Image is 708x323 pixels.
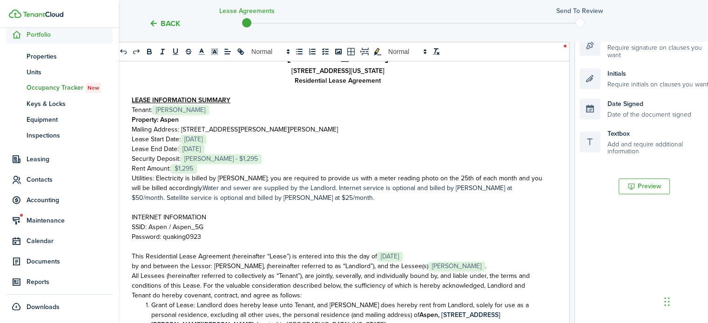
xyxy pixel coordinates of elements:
button: image [332,46,345,57]
button: list: ordered [306,46,319,57]
span: Documents [27,257,113,266]
a: Properties [6,48,113,64]
button: list: bullet [293,46,306,57]
span: Properties [27,52,113,61]
span: Lease Start Date: [132,134,181,144]
strong: Property: Aspen [132,115,179,125]
span: Lease End Date: [132,144,179,154]
span: New [88,84,99,92]
span: Downloads [27,302,60,312]
button: link [234,46,247,57]
iframe: Chat Widget [661,278,708,323]
strong: Aspen, [419,310,439,320]
img: TenantCloud [23,12,63,17]
span: Rent Amount: [132,164,171,173]
span: Water and sewer are supplied by the Landlord. Internet service is optional and billed by [PERSON_... [132,183,512,203]
span: [DATE] [179,145,204,154]
span: INTERNET INFORMATION [132,212,206,222]
u: LEASE INFORMATION SUMMARY [132,95,230,105]
span: Units [27,67,113,77]
span: [PERSON_NAME] [152,105,209,115]
button: table-better [345,46,358,57]
h3: Send to review [556,6,603,16]
span: Grant of Lease: Landlord does hereby lease unto Tenant, and [PERSON_NAME] does hereby rent from L... [151,300,529,320]
span: Security Deposit: [132,154,181,164]
span: Keys & Locks [27,99,113,109]
span: Occupancy Tracker [27,83,113,93]
img: TenantCloud [9,9,21,18]
button: Preview [619,178,670,194]
span: Equipment [27,115,113,125]
button: italic [156,46,169,57]
span: Password: quaking0923 [132,232,201,242]
span: Utilities: Electricity is billed by [PERSON_NAME]; you are required to provide us with a meter re... [132,173,542,193]
button: strike [182,46,195,57]
span: $1,295 [171,164,197,173]
span: Portfolio [27,30,113,40]
a: Reports [6,273,113,291]
span: by and between the Lessor: [PERSON_NAME], (hereinafter referred to as “Landlord”), and the Lessee(s) [132,261,428,271]
span: [PERSON_NAME] [428,262,485,271]
a: Units [6,64,113,80]
span: [DATE] [377,252,403,261]
span: This Residential Lease Agreement (hereinafter “Lease”) is entered into this the day of [132,251,377,261]
button: bold [143,46,156,57]
a: Occupancy TrackerNew [6,80,113,96]
strong: Residential Lease Agreement [295,76,381,86]
a: Inspections [6,127,113,143]
span: [DATE] [181,135,206,144]
button: redo: redo [130,46,143,57]
span: Tenant: [132,105,152,115]
a: Keys & Locks [6,96,113,112]
span: Mailing Address: [STREET_ADDRESS][PERSON_NAME][PERSON_NAME] [132,125,338,134]
span: Reports [27,277,113,287]
span: Contacts [27,175,113,185]
button: clean [430,46,443,57]
p: . [132,261,544,271]
a: Equipment [6,112,113,127]
button: list: check [319,46,332,57]
span: Leasing [27,154,113,164]
button: underline [169,46,182,57]
span: All Lessees (hereinafter referred to collectively as “Tenant”), are jointly, severally, and indiv... [132,271,530,300]
span: Inspections [27,131,113,140]
button: pageBreak [358,46,371,57]
span: [PERSON_NAME] - $1,295 [181,154,262,164]
span: Maintenance [27,216,113,225]
span: Accounting [27,195,113,205]
button: undo: undo [117,46,130,57]
button: toggleMarkYellow: markYellow [371,46,384,57]
button: Back [149,19,180,28]
strong: [STREET_ADDRESS][US_STATE] [291,66,384,76]
div: Drag [664,288,670,316]
span: Calendar [27,236,113,246]
span: SSID: Aspen / Aspen_5G [132,222,203,232]
h3: Lease Agreements [219,6,275,16]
